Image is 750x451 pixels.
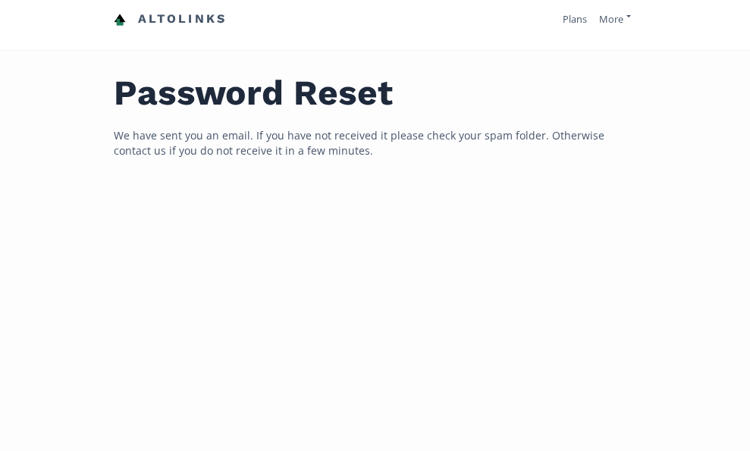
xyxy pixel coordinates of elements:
[114,7,228,32] a: Altolinks
[114,69,637,116] h1: Password Reset
[563,12,587,26] a: Plans
[599,12,630,26] a: More
[114,128,637,158] p: We have sent you an email. If you have not received it please check your spam folder. Otherwise c...
[114,14,126,26] img: favicon-32x32.png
